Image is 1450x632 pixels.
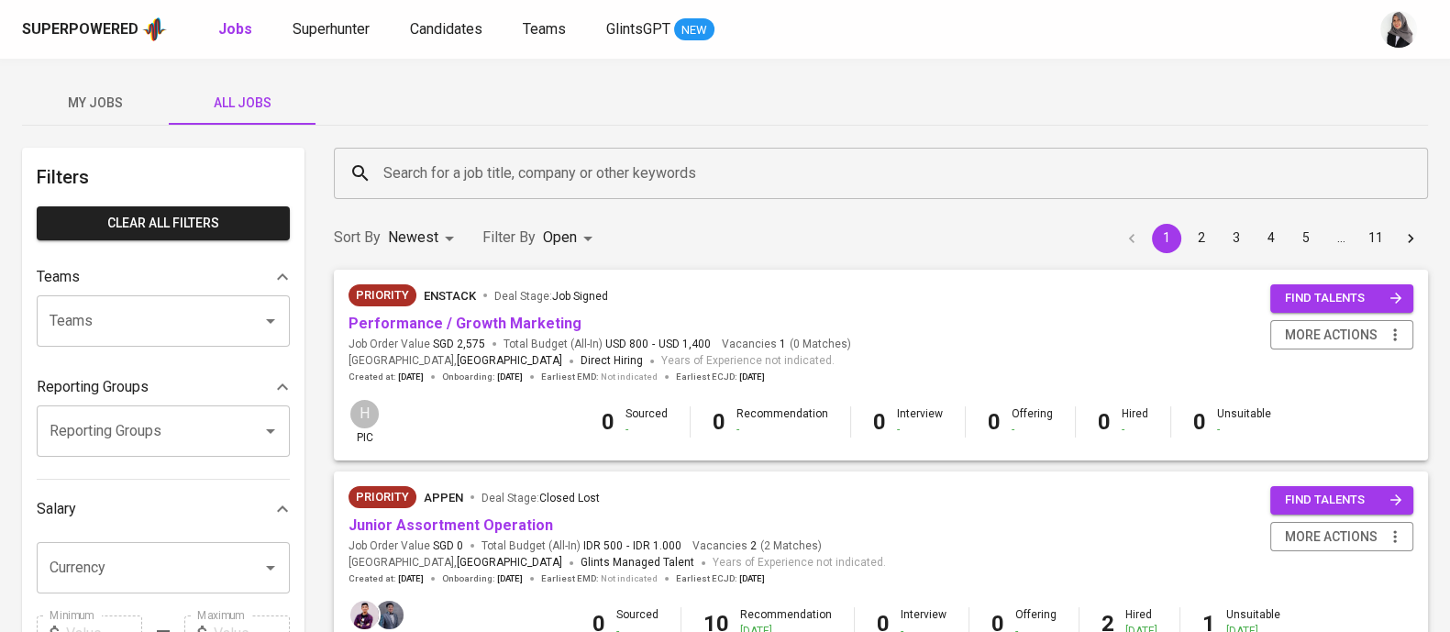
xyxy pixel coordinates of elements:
span: [GEOGRAPHIC_DATA] , [349,352,562,371]
span: [DATE] [398,572,424,585]
span: 2 [747,538,757,554]
button: Go to page 3 [1222,224,1251,253]
div: Offering [1012,406,1053,438]
span: NEW [674,21,714,39]
span: [GEOGRAPHIC_DATA] [457,352,562,371]
button: Open [258,555,283,581]
span: Job Order Value [349,538,463,554]
button: find talents [1270,284,1413,313]
a: Candidates [410,18,486,41]
div: Salary [37,491,290,527]
div: Teams [37,259,290,295]
span: Job Order Value [349,337,485,352]
div: - [897,422,943,438]
img: jhon@glints.com [375,601,404,629]
span: [GEOGRAPHIC_DATA] , [349,554,562,572]
div: Unsuitable [1217,406,1271,438]
span: - [626,538,629,554]
span: [DATE] [739,371,765,383]
div: H [349,398,381,430]
b: 0 [713,409,725,435]
span: Onboarding : [442,371,523,383]
button: more actions [1270,522,1413,552]
div: pic [349,398,381,446]
a: Superpoweredapp logo [22,16,167,43]
b: 0 [1193,409,1206,435]
b: Jobs [218,20,252,38]
p: Reporting Groups [37,376,149,398]
button: Go to page 5 [1291,224,1321,253]
span: Vacancies ( 0 Matches ) [722,337,851,352]
span: SGD 2,575 [433,337,485,352]
button: Go to page 2 [1187,224,1216,253]
h6: Filters [37,162,290,192]
span: Enstack [424,289,476,303]
span: My Jobs [33,92,158,115]
span: find talents [1285,288,1402,309]
div: New Job received from Demand Team [349,284,416,306]
span: Total Budget (All-In) [481,538,681,554]
b: 0 [988,409,1001,435]
span: - [652,337,655,352]
div: - [625,422,668,438]
p: Salary [37,498,76,520]
span: Years of Experience not indicated. [661,352,835,371]
p: Filter By [482,227,536,249]
span: [DATE] [398,371,424,383]
span: Earliest EMD : [541,572,658,585]
span: Clear All filters [51,212,275,235]
span: Earliest ECJD : [676,371,765,383]
span: Open [543,228,577,246]
div: Interview [897,406,943,438]
button: Go to page 11 [1361,224,1390,253]
a: Jobs [218,18,256,41]
span: Earliest EMD : [541,371,658,383]
span: Direct Hiring [581,354,643,367]
span: USD 1,400 [659,337,711,352]
img: sinta.windasari@glints.com [1380,11,1417,48]
p: Sort By [334,227,381,249]
span: more actions [1285,324,1378,347]
span: more actions [1285,526,1378,549]
img: erwin@glints.com [350,601,379,629]
div: New Job received from Demand Team [349,486,416,508]
span: IDR 1.000 [633,538,681,554]
a: Teams [523,18,570,41]
span: SGD 0 [433,538,463,554]
div: - [1122,422,1148,438]
span: Candidates [410,20,482,38]
button: Open [258,418,283,444]
span: Created at : [349,371,424,383]
p: Teams [37,266,80,288]
span: Earliest ECJD : [676,572,765,585]
span: 1 [777,337,786,352]
div: - [736,422,828,438]
span: Job Signed [552,290,608,303]
span: Created at : [349,572,424,585]
span: Not indicated [601,572,658,585]
p: Newest [388,227,438,249]
span: IDR 500 [583,538,623,554]
span: Years of Experience not indicated. [713,554,886,572]
span: All Jobs [180,92,304,115]
div: - [1012,422,1053,438]
b: 0 [602,409,614,435]
button: more actions [1270,320,1413,350]
button: Go to page 4 [1256,224,1286,253]
a: GlintsGPT NEW [606,18,714,41]
div: Superpowered [22,19,138,40]
div: Newest [388,221,460,255]
button: Go to next page [1396,224,1425,253]
nav: pagination navigation [1114,224,1428,253]
span: [DATE] [739,572,765,585]
span: USD 800 [605,337,648,352]
span: Deal Stage : [481,492,600,504]
b: 0 [873,409,886,435]
span: GlintsGPT [606,20,670,38]
span: Deal Stage : [494,290,608,303]
img: app logo [142,16,167,43]
span: [GEOGRAPHIC_DATA] [457,554,562,572]
span: Onboarding : [442,572,523,585]
div: Open [543,221,599,255]
span: Appen [424,491,463,504]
